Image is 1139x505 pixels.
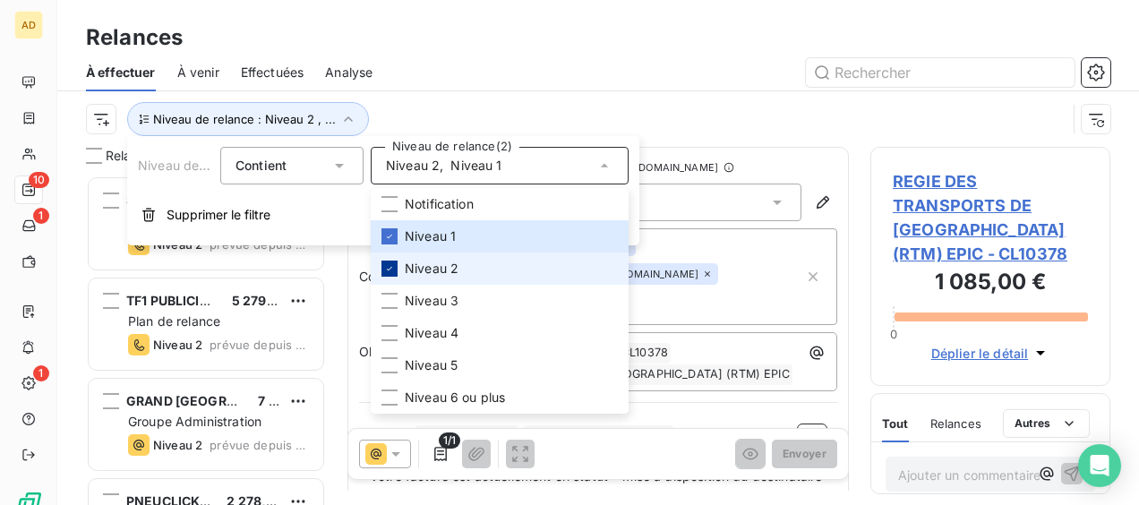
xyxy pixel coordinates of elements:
[359,344,399,359] span: Objet :
[926,343,1056,364] button: Déplier le détail
[930,416,981,431] span: Relances
[258,393,326,408] span: 7 580,35 €
[167,206,270,224] span: Supprimer le filtre
[210,438,309,452] span: prévue depuis 13 jours
[153,112,336,126] span: Niveau de relance : Niveau 2 , ...
[210,338,309,352] span: prévue depuis 13 jours
[128,414,261,429] span: Groupe Administration
[405,260,458,278] span: Niveau 2
[127,195,639,235] button: Supprimer le filtre
[890,327,897,341] span: 0
[153,338,202,352] span: Niveau 2
[86,175,326,505] div: grid
[232,293,300,308] span: 5 279,45 €
[893,169,1088,266] span: REGIE DES TRANSPORTS DE [GEOGRAPHIC_DATA] (RTM) EPIC - CL10378
[29,172,49,188] span: 10
[241,64,304,81] span: Effectuées
[126,193,219,208] span: SOCIETE SAFO
[126,293,253,308] span: TF1 PUBLICITE SASU
[33,365,49,381] span: 1
[153,438,202,452] span: Niveau 2
[1078,444,1121,487] div: Open Intercom Messenger
[931,344,1029,363] span: Déplier le détail
[86,21,183,54] h3: Relances
[236,158,287,173] span: Contient
[128,313,220,329] span: Plan de relance
[86,64,156,81] span: À effectuer
[405,292,458,310] span: Niveau 3
[405,324,458,342] span: Niveau 4
[370,426,415,441] span: Bonjour
[439,432,460,449] span: 1/1
[450,157,501,175] span: Niveau 1
[177,64,219,81] span: À venir
[405,356,458,374] span: Niveau 5
[772,440,837,468] button: Envoyer
[405,195,474,213] span: Notification
[325,64,373,81] span: Analyse
[386,157,440,175] span: Niveau 2
[138,158,247,173] span: Niveau de relance
[440,157,443,175] span: ,
[619,343,671,364] span: CL10378
[882,416,909,431] span: Tout
[14,11,43,39] div: AD
[893,266,1088,302] h3: 1 085,00 €
[415,425,518,446] span: Civilité du contact
[127,102,369,136] button: Niveau de relance : Niveau 2 , ...
[359,268,422,286] label: Cc :
[405,227,456,245] span: Niveau 1
[106,147,159,165] span: Relances
[524,425,673,446] span: Nom de famille du contact
[806,58,1075,87] input: Rechercher
[1003,409,1090,438] button: Autres
[33,208,49,224] span: 1
[126,393,484,408] span: GRAND [GEOGRAPHIC_DATA] DE LA [GEOGRAPHIC_DATA]
[405,389,505,407] span: Niveau 6 ou plus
